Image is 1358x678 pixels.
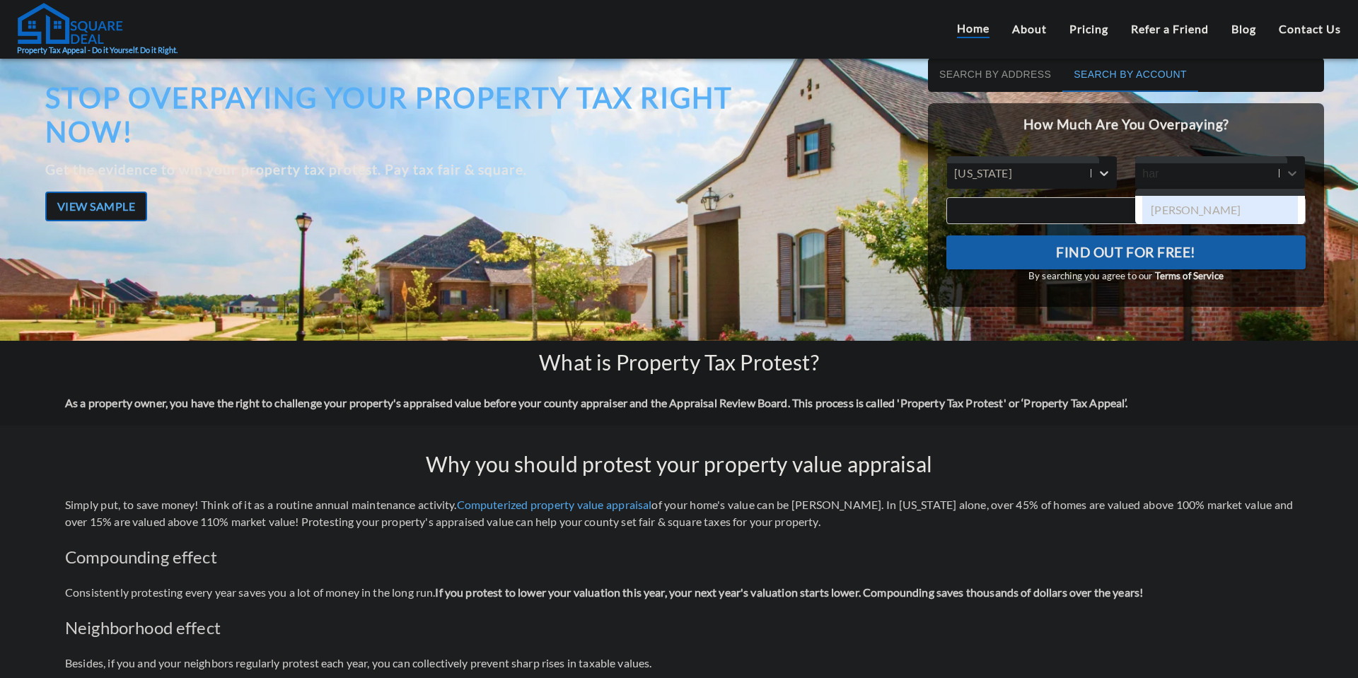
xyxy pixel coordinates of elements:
label: County [1142,153,1184,165]
a: Home [957,20,990,38]
a: Blog [1231,21,1256,37]
button: Find Out For Free! [946,235,1306,269]
img: logo_Zg8I0qSkbAqR2WFHt3p6CTuqpyXMFPubPcD2OT02zFN43Cy9FUNNG3NEPhM_Q1qe_.png [24,85,59,93]
textarea: Type your message and click 'Submit' [7,386,269,436]
a: Contact Us [1279,21,1341,37]
h2: How Much Are You Overpaying? [928,103,1324,146]
a: Computerized property value appraisal [457,498,652,511]
p: Consistently protesting every year saves you a lot of money in the long run. [65,584,1293,601]
button: Search by Account [1062,58,1198,92]
label: State [953,153,986,165]
div: [PERSON_NAME] [1142,196,1297,224]
span: We are offline. Please leave us a message. [30,178,247,321]
em: Submit [207,436,257,455]
h2: Compounding effect [65,544,1293,570]
a: Pricing [1069,21,1108,37]
h2: Neighborhood effect [65,615,1293,641]
button: Search by Address [928,58,1062,92]
h2: Why you should protest your property value appraisal [426,452,932,477]
p: Besides, if you and your neighbors regularly protest each year, you can collectively prevent shar... [65,655,1293,672]
a: About [1012,21,1047,37]
a: Terms of Service [1155,270,1224,281]
strong: As a property owner, you have the right to challenge your property's appraised value before your ... [65,396,1128,409]
a: Refer a Friend [1131,21,1209,37]
small: By searching you agree to our [946,269,1306,284]
p: Simply put, to save money! Think of it as a routine annual maintenance activity. of your home's v... [65,496,1293,530]
div: basic tabs example [928,58,1324,92]
img: Square Deal [17,2,123,45]
button: View Sample [45,192,147,221]
b: Get the evidence to win your property tax protest. Pay tax fair & square. [45,161,527,177]
span: Find Out For Free! [1056,240,1196,264]
a: Property Tax Appeal - Do it Yourself. Do it Right. [17,2,178,57]
img: salesiqlogo_leal7QplfZFryJ6FIlVepeu7OftD7mt8q6exU6-34PB8prfIgodN67KcxXM9Y7JQ_.png [98,371,108,380]
h1: Stop overpaying your property tax right now! [45,81,777,148]
div: [US_STATE] [954,165,1012,182]
h2: What is Property Tax Protest? [539,350,818,375]
em: Driven by SalesIQ [111,370,180,380]
div: Leave a message [74,79,238,98]
strong: If you protest to lower your valuation this year, your next year's valuation starts lower. Compou... [435,585,1143,599]
div: Minimize live chat window [232,7,266,41]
